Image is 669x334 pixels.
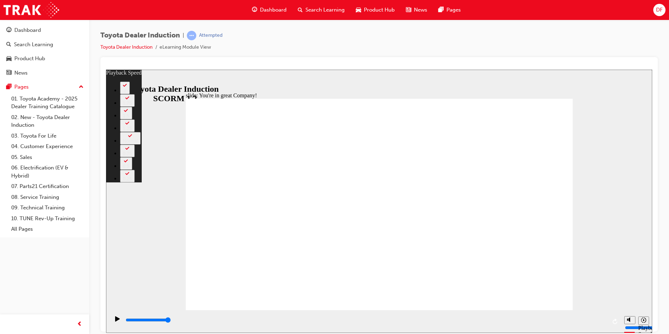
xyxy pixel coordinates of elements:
button: Replay (Ctrl+Alt+R) [504,247,515,257]
a: 08. Service Training [8,192,86,203]
a: 09. Technical Training [8,202,86,213]
a: guage-iconDashboard [246,3,292,17]
span: | [183,32,184,40]
span: up-icon [79,83,84,92]
div: Product Hub [14,55,45,63]
a: Product Hub [3,52,86,65]
li: eLearning Module View [160,43,211,51]
a: news-iconNews [400,3,433,17]
span: Pages [446,6,461,14]
button: Pages [3,81,86,93]
span: car-icon [6,56,12,62]
span: search-icon [6,42,11,48]
a: 01. Toyota Academy - 2025 Dealer Training Catalogue [8,93,86,112]
a: pages-iconPages [433,3,466,17]
div: Dashboard [14,26,41,34]
div: Pages [14,83,29,91]
a: 05. Sales [8,152,86,163]
a: News [3,67,86,79]
span: guage-icon [6,27,12,34]
input: volume [519,255,564,261]
a: car-iconProduct Hub [350,3,400,17]
a: Toyota Dealer Induction [100,44,153,50]
a: Dashboard [3,24,86,37]
div: Search Learning [14,41,53,49]
a: 10. TUNE Rev-Up Training [8,213,86,224]
div: 2 [17,18,21,23]
span: news-icon [406,6,411,14]
span: Dashboard [260,6,287,14]
div: playback controls [3,241,515,263]
span: car-icon [356,6,361,14]
span: pages-icon [438,6,444,14]
span: prev-icon [77,320,82,329]
a: 04. Customer Experience [8,141,86,152]
span: Toyota Dealer Induction [100,32,180,40]
span: DF [656,6,663,14]
span: learningRecordVerb_ATTEMPT-icon [187,31,196,40]
button: Play (Ctrl+Alt+P) [3,246,15,258]
span: news-icon [6,70,12,76]
button: Playback speed [532,247,543,255]
img: Trak [3,2,59,18]
a: All Pages [8,224,86,235]
input: slide progress [20,248,65,253]
button: DashboardSearch LearningProduct HubNews [3,22,86,81]
span: News [414,6,427,14]
a: 02. New - Toyota Dealer Induction [8,112,86,131]
span: pages-icon [6,84,12,90]
a: search-iconSearch Learning [292,3,350,17]
div: Playback Speed [532,255,543,268]
a: 03. Toyota For Life [8,131,86,141]
div: News [14,69,28,77]
span: search-icon [298,6,303,14]
div: misc controls [515,241,543,263]
button: DF [653,4,666,16]
a: 06. Electrification (EV & Hybrid) [8,162,86,181]
button: 2 [14,12,24,25]
div: Attempted [199,32,223,39]
a: 07. Parts21 Certification [8,181,86,192]
span: guage-icon [252,6,257,14]
span: Product Hub [364,6,395,14]
a: Search Learning [3,38,86,51]
button: Mute (Ctrl+Alt+M) [518,246,529,255]
span: Search Learning [305,6,345,14]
